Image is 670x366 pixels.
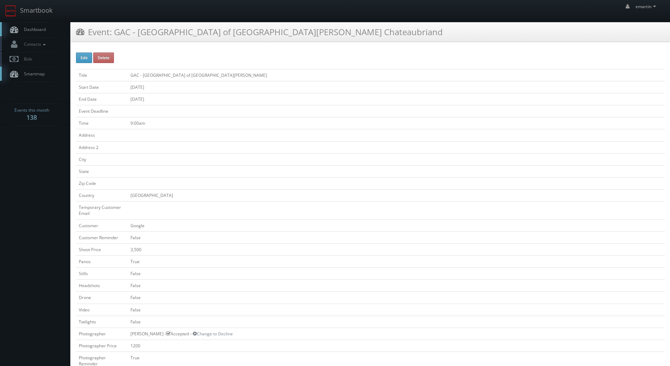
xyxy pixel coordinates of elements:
td: Temporary Customer Email [76,201,128,219]
td: Address [76,129,128,141]
td: Drone [76,292,128,304]
button: Delete [93,52,114,63]
span: Smartmap [20,71,45,77]
td: False [128,316,665,328]
h3: Event: GAC - [GEOGRAPHIC_DATA] of [GEOGRAPHIC_DATA][PERSON_NAME] Chateaubriand [76,26,443,38]
td: Start Date [76,81,128,93]
td: Shoot Price [76,243,128,255]
td: False [128,268,665,280]
td: Time [76,117,128,129]
td: [PERSON_NAME] - Accepted -- [128,328,665,340]
td: [GEOGRAPHIC_DATA] [128,190,665,201]
td: City [76,153,128,165]
td: Customer Reminder [76,231,128,243]
td: Twilights [76,316,128,328]
td: 9:00am [128,117,665,129]
span: Events this month [14,107,49,114]
td: True [128,255,665,267]
td: Photographer Price [76,340,128,352]
span: Dashboard [20,26,46,32]
td: False [128,304,665,316]
td: [DATE] [128,93,665,105]
td: 3,500 [128,243,665,255]
td: Photographer [76,328,128,340]
span: emartin [636,4,658,10]
td: GAC - [GEOGRAPHIC_DATA] of [GEOGRAPHIC_DATA][PERSON_NAME] [128,69,665,81]
img: smartbook-logo.png [5,5,17,17]
td: Country [76,190,128,201]
td: [DATE] [128,81,665,93]
strong: 138 [26,113,37,122]
td: State [76,165,128,177]
td: Headshots [76,280,128,292]
td: False [128,280,665,292]
td: Stills [76,268,128,280]
td: False [128,231,665,243]
button: Edit [76,52,92,63]
span: Bids [20,56,32,62]
td: Panos [76,255,128,267]
td: Address 2 [76,141,128,153]
td: Zip Code [76,177,128,189]
td: Title [76,69,128,81]
a: Change to Decline [193,331,233,337]
td: End Date [76,93,128,105]
td: False [128,292,665,304]
td: 1200 [128,340,665,352]
td: Event Deadline [76,105,128,117]
span: Contacts [20,41,47,47]
td: Google [128,219,665,231]
td: Customer [76,219,128,231]
td: Video [76,304,128,316]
